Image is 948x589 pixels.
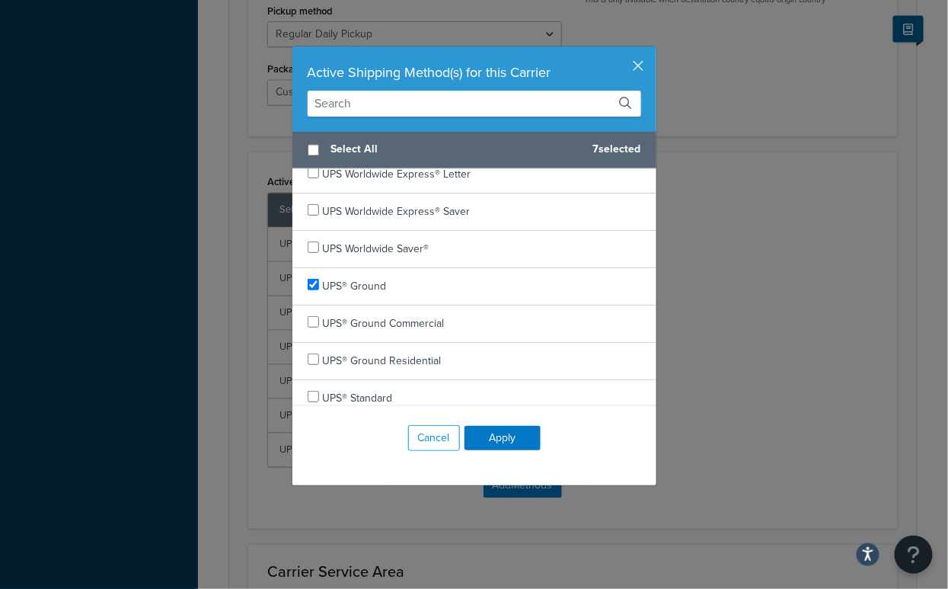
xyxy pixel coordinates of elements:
[323,241,429,257] span: UPS Worldwide Saver®
[323,278,387,294] span: UPS® Ground
[323,203,471,219] span: UPS Worldwide Express® Saver
[308,62,641,83] div: Active Shipping Method(s) for this Carrier
[323,315,445,331] span: UPS® Ground Commercial
[308,91,641,117] input: Search
[331,139,581,161] span: Select All
[323,390,393,406] span: UPS® Standard
[408,425,460,451] button: Cancel
[464,426,541,450] button: Apply
[323,166,471,182] span: UPS Worldwide Express® Letter
[292,132,656,169] div: 7 selected
[323,353,442,369] span: UPS® Ground Residential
